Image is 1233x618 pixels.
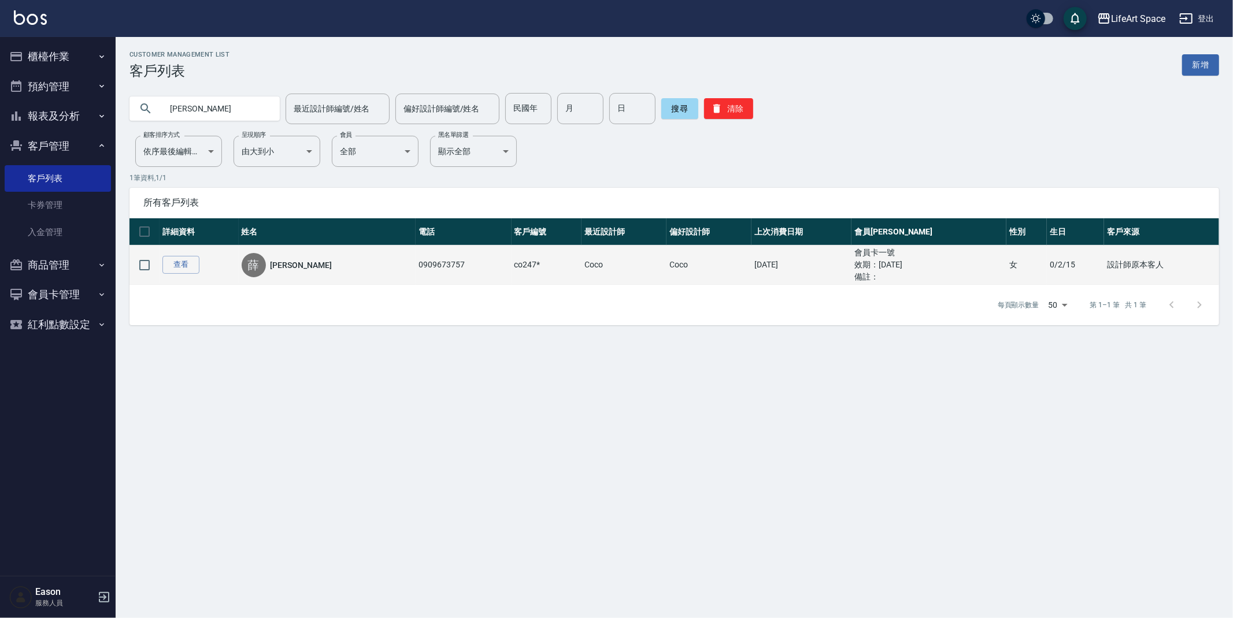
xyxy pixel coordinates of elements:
th: 生日 [1047,218,1104,245]
h5: Eason [35,586,94,598]
button: 登出 [1175,8,1219,29]
button: 客戶管理 [5,131,111,161]
button: LifeArt Space [1093,7,1170,31]
div: 全部 [332,136,419,167]
th: 會員[PERSON_NAME] [851,218,1006,245]
td: 0/2/15 [1047,245,1104,285]
img: Person [9,586,32,609]
div: 依序最後編輯時間 [135,136,222,167]
img: Logo [14,10,47,25]
button: save [1064,7,1087,30]
button: 報表及分析 [5,101,111,131]
p: 服務人員 [35,598,94,608]
input: 搜尋關鍵字 [162,93,271,124]
label: 黑名單篩選 [438,131,468,139]
ul: 備註： [854,271,1004,283]
p: 1 筆資料, 1 / 1 [129,173,1219,183]
p: 每頁顯示數量 [998,300,1039,310]
button: 櫃檯作業 [5,42,111,72]
button: 清除 [704,98,753,119]
a: 入金管理 [5,219,111,245]
td: 0909673757 [416,245,511,285]
td: [DATE] [751,245,851,285]
button: 紅利點數設定 [5,310,111,340]
h2: Customer Management List [129,51,229,58]
ul: 效期： [DATE] [854,259,1004,271]
button: 預約管理 [5,72,111,102]
th: 偏好設計師 [667,218,751,245]
label: 顧客排序方式 [143,131,180,139]
td: Coco [667,245,751,285]
a: 卡券管理 [5,192,111,218]
td: Coco [582,245,667,285]
div: 薛 [242,253,266,277]
th: 電話 [416,218,511,245]
div: LifeArt Space [1111,12,1165,26]
td: co247* [512,245,582,285]
label: 會員 [340,131,352,139]
th: 客戶來源 [1104,218,1219,245]
a: 查看 [162,256,199,274]
a: 客戶列表 [5,165,111,192]
th: 客戶編號 [512,218,582,245]
div: 50 [1044,289,1072,321]
th: 性別 [1006,218,1047,245]
span: 所有客戶列表 [143,197,1205,209]
ul: 會員卡一號 [854,247,1004,259]
th: 姓名 [239,218,416,245]
div: 由大到小 [234,136,320,167]
div: 顯示全部 [430,136,517,167]
a: 新增 [1182,54,1219,76]
th: 最近設計師 [582,218,667,245]
h3: 客戶列表 [129,63,229,79]
button: 商品管理 [5,250,111,280]
th: 上次消費日期 [751,218,851,245]
button: 搜尋 [661,98,698,119]
td: 女 [1006,245,1047,285]
button: 會員卡管理 [5,280,111,310]
p: 第 1–1 筆 共 1 筆 [1090,300,1146,310]
a: [PERSON_NAME] [271,259,332,271]
label: 呈現順序 [242,131,266,139]
td: 設計師原本客人 [1104,245,1219,285]
th: 詳細資料 [160,218,239,245]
